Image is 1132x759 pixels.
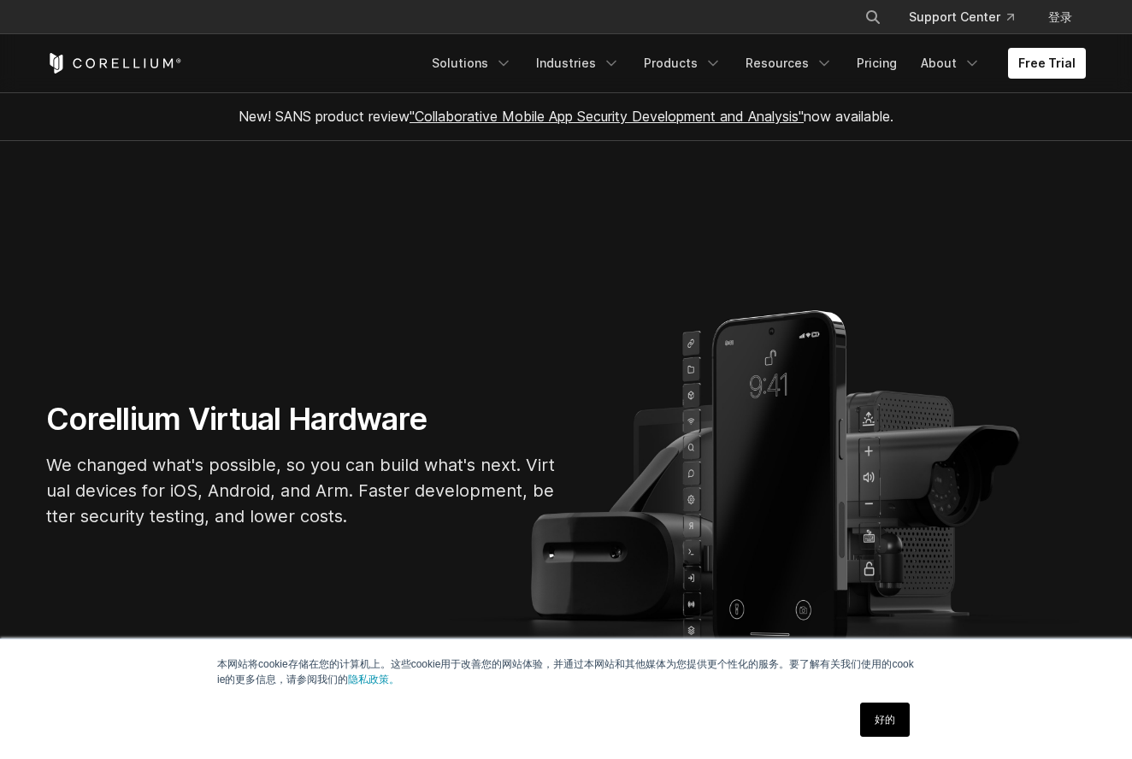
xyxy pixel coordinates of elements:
a: 隐私政策。 [348,674,399,685]
a: 好的 [860,703,910,737]
a: Free Trial [1008,48,1086,79]
p: We changed what's possible, so you can build what's next. Virtual devices for iOS, Android, and A... [46,452,559,529]
a: Support Center [895,2,1028,32]
a: 科雷利姆之家 [46,53,182,74]
a: Solutions [422,48,522,79]
a: 登录 [1035,2,1086,32]
a: Pricing [846,48,907,79]
div: Navigation Menu [844,2,1086,32]
div: Navigation Menu [422,48,1086,79]
a: Industries [526,48,630,79]
a: Products [634,48,732,79]
p: 本网站将cookie存储在您的计算机上。这些cookie用于改善您的网站体验，并通过本网站和其他媒体为您提供更个性化的服务。要了解有关我们使用的cookie的更多信息，请参阅我们的 [217,656,915,687]
button: 搜索 [858,2,888,32]
a: About [911,48,991,79]
h1: Corellium Virtual Hardware [46,400,559,438]
span: New! SANS product review now available. [239,108,893,125]
a: "Collaborative Mobile App Security Development and Analysis" [410,108,804,125]
a: Resources [735,48,843,79]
